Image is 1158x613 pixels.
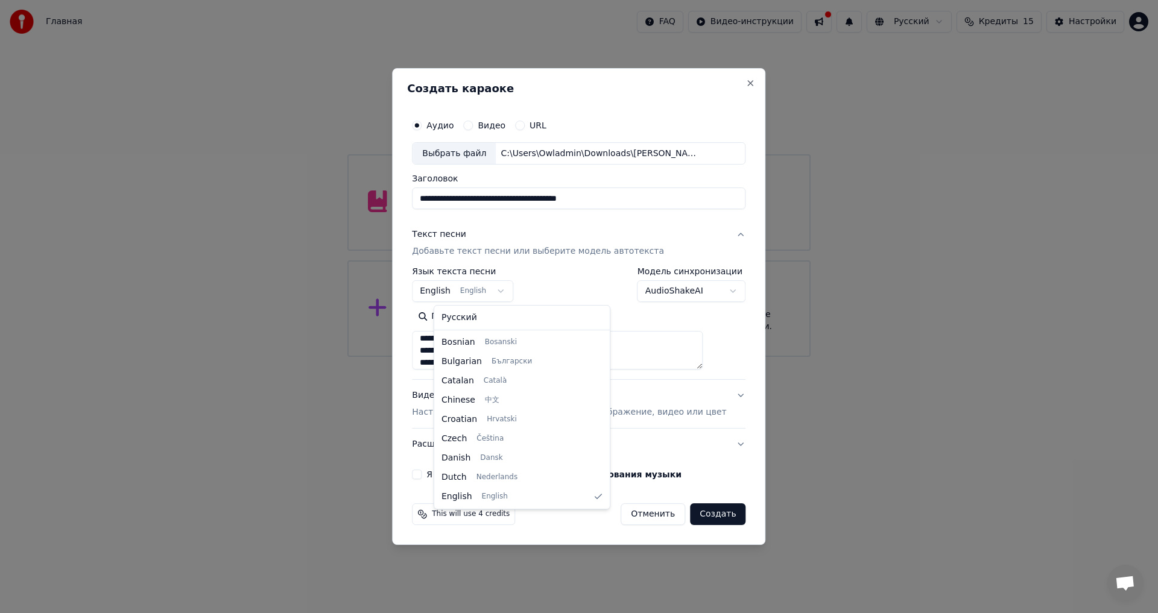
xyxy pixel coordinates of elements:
[441,491,472,503] span: English
[484,376,507,386] span: Català
[485,395,499,405] span: 中文
[441,433,467,445] span: Czech
[441,312,477,324] span: Русский
[480,453,502,463] span: Dansk
[487,415,517,424] span: Hrvatski
[476,434,504,444] span: Čeština
[441,394,475,406] span: Chinese
[441,336,475,348] span: Bosnian
[441,471,467,483] span: Dutch
[492,357,532,366] span: Български
[441,356,482,368] span: Bulgarian
[441,452,470,464] span: Danish
[485,338,517,347] span: Bosanski
[482,492,508,501] span: English
[441,375,474,387] span: Catalan
[441,413,477,426] span: Croatian
[476,473,517,482] span: Nederlands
